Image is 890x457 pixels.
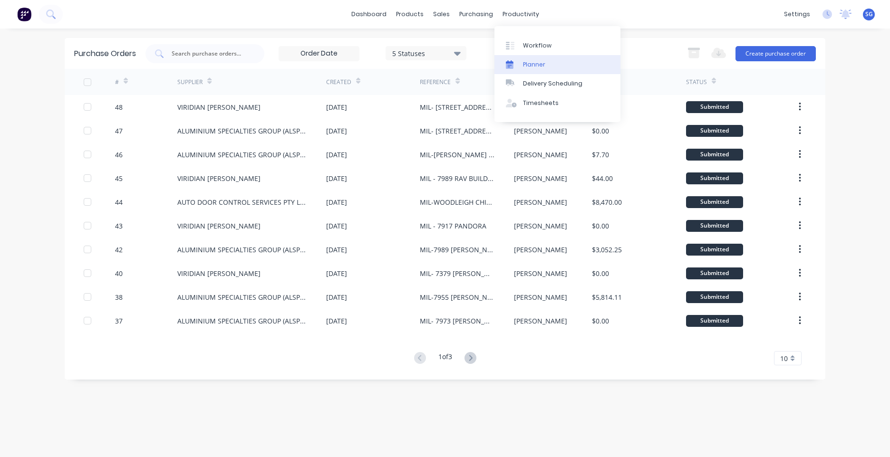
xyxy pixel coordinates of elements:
div: MIL- [STREET_ADDRESS][PERSON_NAME] ESUTON [420,126,494,136]
div: 1 of 3 [438,352,452,365]
div: $0.00 [592,316,609,326]
input: Search purchase orders... [171,49,250,58]
div: MIL- 7379 [PERSON_NAME] [420,268,494,278]
div: [PERSON_NAME] [514,316,567,326]
div: [DATE] [326,102,347,112]
div: purchasing [455,7,498,21]
div: [DATE] [326,292,347,302]
div: VIRIDIAN [PERSON_NAME] [177,268,261,278]
div: VIRIDIAN [PERSON_NAME] [177,173,261,183]
button: Create purchase order [735,46,816,61]
span: 10 [780,353,788,363]
div: ALUMINIUM SPECIALTIES GROUP (ALSPEC) [177,292,307,302]
div: Submitted [686,315,743,327]
div: [PERSON_NAME] [514,268,567,278]
a: Timesheets [494,94,620,113]
div: $5,814.11 [592,292,622,302]
div: Timesheets [523,99,559,107]
div: MIL-WOODLEIGH CHILDCARE PROJECT LOXTON [420,197,494,207]
div: 42 [115,245,123,255]
a: Workflow [494,36,620,55]
div: [PERSON_NAME] [514,173,567,183]
div: $7.70 [592,150,609,160]
div: $0.00 [592,221,609,231]
div: [PERSON_NAME] [514,245,567,255]
div: ALUMINIUM SPECIALTIES GROUP (ALSPEC) [177,245,307,255]
div: 40 [115,268,123,278]
a: dashboard [347,7,391,21]
div: [DATE] [326,316,347,326]
div: MIL - 7917 PANDORA [420,221,486,231]
div: 45 [115,173,123,183]
div: AUTO DOOR CONTROL SERVICES PTY LTD [177,197,307,207]
div: [DATE] [326,197,347,207]
div: [PERSON_NAME] [514,126,567,136]
div: MIL- 7973 [PERSON_NAME] [420,316,494,326]
a: Planner [494,55,620,74]
div: 44 [115,197,123,207]
div: VIRIDIAN [PERSON_NAME] [177,102,261,112]
div: Submitted [686,267,743,279]
div: Submitted [686,244,743,256]
div: MIL-[PERSON_NAME] SECURITY MESH [420,150,494,160]
div: $0.00 [592,126,609,136]
div: Submitted [686,125,743,137]
div: [PERSON_NAME] [514,292,567,302]
div: [PERSON_NAME] [514,150,567,160]
div: Status [686,78,707,86]
div: MIL-7989 [PERSON_NAME] [420,245,494,255]
div: [DATE] [326,150,347,160]
div: ALUMINIUM SPECIALTIES GROUP (ALSPEC) [177,316,307,326]
div: $3,052.25 [592,245,622,255]
input: Order Date [279,47,359,61]
div: 46 [115,150,123,160]
div: [PERSON_NAME] [514,197,567,207]
div: [DATE] [326,126,347,136]
div: ALUMINIUM SPECIALTIES GROUP (ALSPEC) [177,150,307,160]
img: Factory [17,7,31,21]
div: Planner [523,60,545,69]
a: Delivery Scheduling [494,74,620,93]
div: 38 [115,292,123,302]
div: [DATE] [326,245,347,255]
div: MIL - 7989 RAV BUILDING [PERSON_NAME] [420,173,494,183]
div: [DATE] [326,268,347,278]
div: settings [779,7,815,21]
span: SG [865,10,873,19]
div: Workflow [523,41,551,50]
div: productivity [498,7,544,21]
div: Submitted [686,291,743,303]
div: Purchase Orders [74,48,136,59]
div: products [391,7,428,21]
div: 5 Statuses [392,48,460,58]
div: [DATE] [326,221,347,231]
div: Supplier [177,78,203,86]
div: MIL- [STREET_ADDRESS][PERSON_NAME] [420,102,494,112]
div: [DATE] [326,173,347,183]
div: $44.00 [592,173,613,183]
div: 37 [115,316,123,326]
div: MIL-7955 [PERSON_NAME] [420,292,494,302]
div: ALUMINIUM SPECIALTIES GROUP (ALSPEC) [177,126,307,136]
div: Submitted [686,196,743,208]
div: sales [428,7,455,21]
div: Submitted [686,220,743,232]
div: Submitted [686,149,743,161]
div: [PERSON_NAME] [514,221,567,231]
div: $8,470.00 [592,197,622,207]
div: # [115,78,119,86]
div: Reference [420,78,451,86]
div: Submitted [686,101,743,113]
div: 47 [115,126,123,136]
div: 48 [115,102,123,112]
div: Submitted [686,172,743,184]
div: VIRIDIAN [PERSON_NAME] [177,221,261,231]
div: Delivery Scheduling [523,79,582,88]
div: Created [326,78,351,86]
div: $0.00 [592,268,609,278]
div: 43 [115,221,123,231]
